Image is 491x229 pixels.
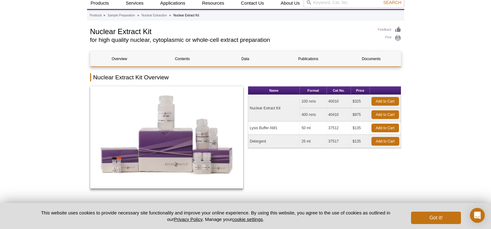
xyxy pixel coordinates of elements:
td: 40410 [327,108,351,121]
td: $135 [351,135,370,148]
td: 40010 [327,95,351,108]
li: Nuclear Extract Kit [173,14,199,17]
h1: Nuclear Extract Kit [90,26,372,36]
td: Lysis Buffer AM1 [248,121,300,135]
td: $325 [351,95,370,108]
td: $135 [351,121,370,135]
li: » [169,14,171,17]
a: Add to Cart [371,137,399,146]
a: Sample Preparation [107,13,135,18]
a: Data [216,51,274,66]
div: Open Intercom Messenger [470,208,485,223]
li: » [103,14,105,17]
a: Print [378,35,401,42]
a: Add to Cart [371,110,399,119]
a: Documents [342,51,400,66]
a: Overview [90,51,149,66]
button: Got it! [411,212,461,224]
td: $975 [351,108,370,121]
h2: Nuclear Extract Kit Overview [90,73,401,81]
a: Privacy Policy [174,217,202,222]
button: cookie settings [232,217,263,222]
a: Publications [279,51,337,66]
th: Price [351,86,370,95]
img: Nuclear Extract Kit [90,86,243,188]
li: » [137,14,139,17]
a: Products [90,13,102,18]
a: Feedback [378,26,401,33]
td: Nuclear Extract Kit [248,95,300,121]
td: Detergent [248,135,300,148]
th: Format [300,86,327,95]
td: 50 ml [300,121,327,135]
td: 25 ml [300,135,327,148]
a: Add to Cart [371,97,399,106]
td: 37512 [327,121,351,135]
td: 37517 [327,135,351,148]
h2: for high quality nuclear, cytoplasmic or whole-cell extract preparation [90,37,372,43]
p: This website uses cookies to provide necessary site functionality and improve your online experie... [30,209,401,222]
a: Nuclear Extraction [142,13,167,18]
td: 100 rxns [300,95,327,108]
th: Name [248,86,300,95]
th: Cat No. [327,86,351,95]
a: Contents [153,51,212,66]
td: 400 rxns [300,108,327,121]
a: Add to Cart [371,124,399,132]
